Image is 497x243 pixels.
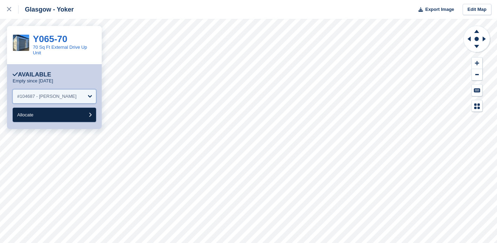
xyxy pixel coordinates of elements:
div: #104687 - [PERSON_NAME] [17,93,76,100]
p: Empty since [DATE] [13,78,53,84]
span: Allocate [17,112,33,117]
button: Export Image [414,4,454,15]
a: Edit Map [463,4,491,15]
button: Keyboard Shortcuts [472,85,482,96]
button: Zoom Out [472,69,482,81]
img: IMG_4399.jpeg [13,35,29,51]
a: 70 Sq Ft External Drive Up Unit [33,45,87,55]
div: Available [13,71,51,78]
button: Map Legend [472,100,482,112]
button: Allocate [13,108,96,122]
div: Glasgow - Yoker [19,5,74,14]
a: Y065-70 [33,34,67,44]
button: Zoom In [472,58,482,69]
span: Export Image [425,6,454,13]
